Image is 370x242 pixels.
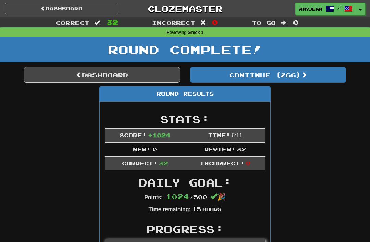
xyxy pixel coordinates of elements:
[24,67,180,83] a: Dashboard
[128,3,242,15] a: Clozemaster
[107,18,118,26] span: 32
[210,193,226,201] span: 🎉
[237,146,246,152] span: 32
[166,194,207,200] span: / 500
[152,146,157,152] span: 0
[105,224,265,235] h2: Progress:
[133,146,151,152] span: New:
[208,132,230,138] span: Time:
[105,114,265,125] h2: Stats:
[192,206,201,212] span: 15
[94,20,102,26] span: :
[2,43,368,56] h1: Round Complete!
[100,87,270,102] div: Round Results
[5,3,118,14] a: Dashboard
[188,30,203,35] strong: Greek 1
[144,194,163,200] strong: Points:
[281,20,288,26] span: :
[252,19,276,26] span: To go
[148,132,170,138] span: + 1024
[212,18,218,26] span: 0
[200,20,208,26] span: :
[293,18,299,26] span: 0
[105,177,265,188] h2: Daily Goal:
[232,132,242,138] span: 6 : 11
[120,132,146,138] span: Score:
[152,19,195,26] span: Incorrect
[122,160,158,166] span: Correct:
[56,19,89,26] span: Correct
[149,206,191,212] strong: Time remaining:
[337,5,341,10] span: /
[202,206,221,212] small: Hours
[166,192,189,201] span: 1024
[295,3,356,15] a: AmyJean /
[159,160,168,166] span: 32
[204,146,235,152] span: Review:
[246,160,250,166] span: 0
[190,67,346,83] button: Continue (266)
[299,6,322,12] span: AmyJean
[200,160,244,166] span: Incorrect:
